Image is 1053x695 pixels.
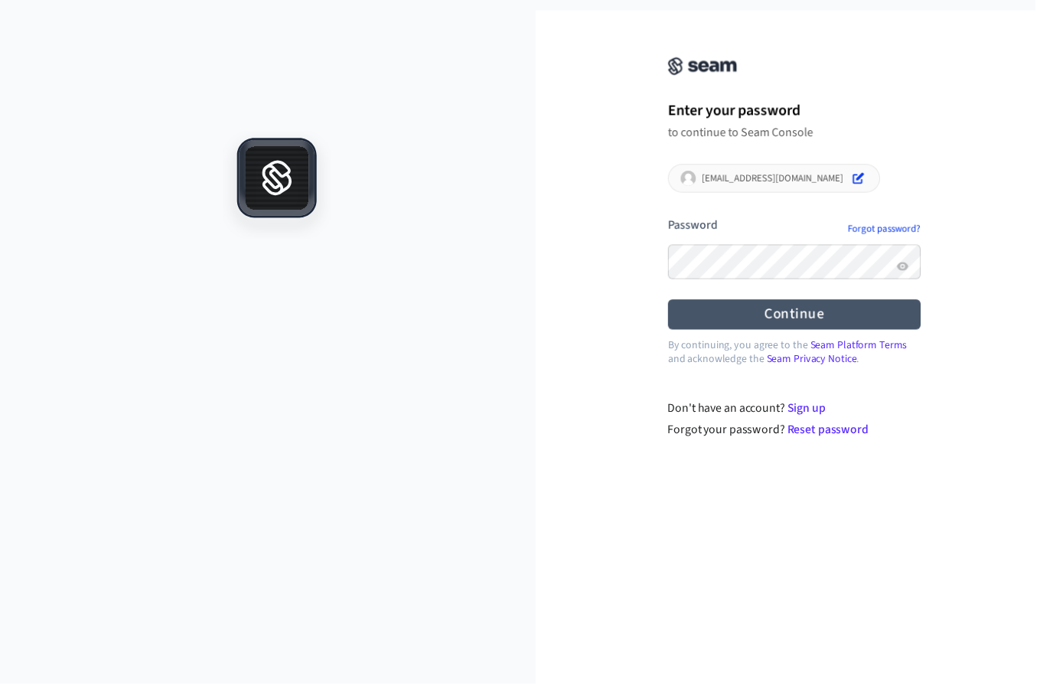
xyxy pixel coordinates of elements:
img: Seam Console [680,58,750,77]
button: Show password [909,262,927,280]
p: to continue to Seam Console [680,127,937,142]
button: Continue [680,305,937,334]
a: Forgot password? [862,227,937,239]
a: Seam Platform Terms [824,344,923,359]
p: By continuing, you agree to the and acknowledge the . [680,344,937,372]
div: Don't have an account? [680,406,937,424]
h1: Enter your password [680,101,937,124]
label: Password [680,220,730,237]
div: Forgot your password? [680,428,937,446]
a: Sign up [801,406,840,423]
a: Reset password [801,429,884,445]
a: Seam Privacy Notice [780,357,872,373]
button: Edit [864,172,882,191]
